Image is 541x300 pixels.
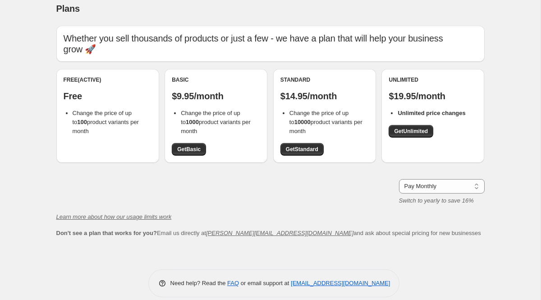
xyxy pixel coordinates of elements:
[177,146,201,153] span: Get Basic
[227,280,239,286] a: FAQ
[186,119,199,125] b: 1000
[170,280,228,286] span: Need help? Read the
[394,128,428,135] span: Get Unlimited
[56,4,80,14] span: Plans
[291,280,390,286] a: [EMAIL_ADDRESS][DOMAIN_NAME]
[64,91,152,102] p: Free
[289,110,362,134] span: Change the price of up to product variants per month
[389,125,433,138] a: GetUnlimited
[56,230,481,236] span: Email us directly at and ask about special pricing for new businesses
[239,280,291,286] span: or email support at
[389,91,477,102] p: $19.95/month
[398,110,465,116] b: Unlimited price changes
[73,110,139,134] span: Change the price of up to product variants per month
[280,91,369,102] p: $14.95/month
[56,213,172,220] a: Learn more about how our usage limits work
[77,119,87,125] b: 100
[172,143,206,156] a: GetBasic
[181,110,251,134] span: Change the price of up to product variants per month
[294,119,311,125] b: 10000
[172,91,260,102] p: $9.95/month
[286,146,318,153] span: Get Standard
[389,76,477,83] div: Unlimited
[206,230,353,236] a: [PERSON_NAME][EMAIL_ADDRESS][DOMAIN_NAME]
[280,76,369,83] div: Standard
[399,197,474,204] i: Switch to yearly to save 16%
[56,230,157,236] b: Don't see a plan that works for you?
[172,76,260,83] div: Basic
[64,33,477,55] p: Whether you sell thousands of products or just a few - we have a plan that will help your busines...
[64,76,152,83] div: Free (Active)
[280,143,324,156] a: GetStandard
